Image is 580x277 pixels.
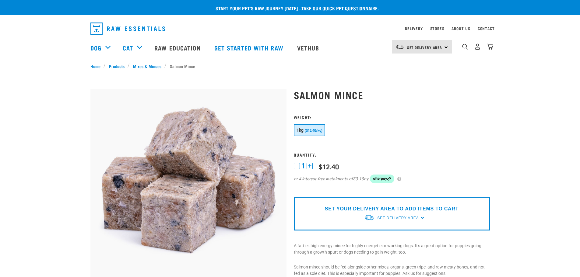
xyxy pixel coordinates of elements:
[305,129,322,133] span: ($12.40/kg)
[487,43,493,50] img: home-icon@2x.png
[294,175,490,183] div: or 4 interest-free instalments of by
[90,23,165,35] img: Raw Essentials Logo
[430,27,445,29] a: Stores
[86,20,495,37] nav: dropdown navigation
[307,163,313,169] button: +
[301,7,379,9] a: take our quick pet questionnaire.
[294,89,490,100] h1: Salmon Mince
[90,63,490,69] nav: breadcrumbs
[301,163,305,169] span: 1
[90,63,104,69] a: Home
[130,63,164,69] a: Mixes & Minces
[294,264,490,277] p: Salmon mince should be fed alongside other mixes, organs, green tripe, and raw meaty bones, and n...
[396,44,404,50] img: van-moving.png
[407,46,442,48] span: Set Delivery Area
[106,63,128,69] a: Products
[462,44,468,50] img: home-icon-1@2x.png
[319,163,339,170] div: $12.40
[474,43,481,50] img: user.png
[123,43,133,52] a: Cat
[478,27,495,29] a: Contact
[377,216,419,220] span: Set Delivery Area
[325,205,459,213] p: SET YOUR DELIVERY AREA TO ADD ITEMS TO CART
[294,152,490,157] h3: Quantity:
[294,243,490,255] p: A fattier, high energy mince for highly energetic or working dogs. It's a great option for puppie...
[90,43,101,52] a: Dog
[208,36,291,60] a: Get started with Raw
[353,176,364,182] span: $3.10
[370,175,394,183] img: Afterpay
[405,27,423,29] a: Delivery
[294,163,300,169] button: -
[291,36,327,60] a: Vethub
[452,27,470,29] a: About Us
[364,214,374,221] img: van-moving.png
[148,36,208,60] a: Raw Education
[297,128,304,133] span: 1kg
[294,115,490,119] h3: Weight:
[294,124,325,136] button: 1kg ($12.40/kg)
